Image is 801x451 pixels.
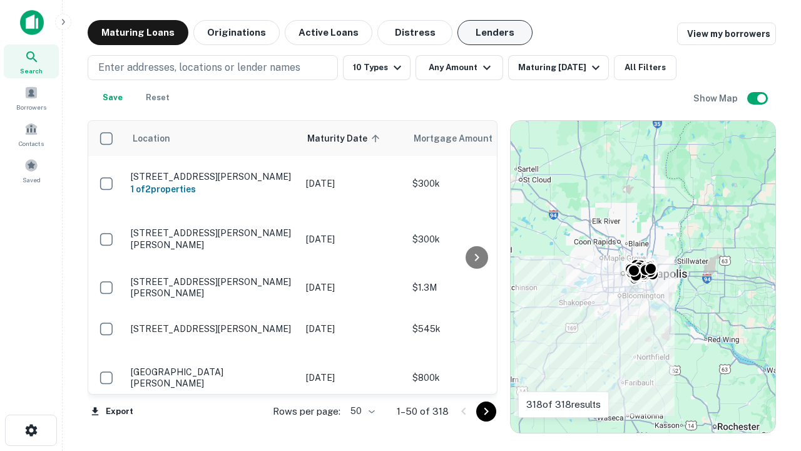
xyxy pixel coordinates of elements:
p: [STREET_ADDRESS][PERSON_NAME][PERSON_NAME] [131,227,293,250]
button: Go to next page [476,402,496,422]
th: Location [125,121,300,156]
a: Contacts [4,117,59,151]
p: 318 of 318 results [526,397,601,412]
h6: Show Map [693,91,740,105]
div: 0 0 [511,121,775,433]
a: View my borrowers [677,23,776,45]
span: Saved [23,175,41,185]
img: capitalize-icon.png [20,10,44,35]
span: Maturity Date [307,131,384,146]
button: Any Amount [416,55,503,80]
button: 10 Types [343,55,411,80]
button: All Filters [614,55,676,80]
p: [STREET_ADDRESS][PERSON_NAME] [131,171,293,182]
p: Rows per page: [273,404,340,419]
p: $300k [412,177,538,190]
button: Active Loans [285,20,372,45]
button: Lenders [457,20,533,45]
div: Maturing [DATE] [518,60,603,75]
p: $1.3M [412,281,538,294]
th: Mortgage Amount [406,121,544,156]
p: [DATE] [306,322,400,336]
a: Search [4,44,59,78]
span: Contacts [19,138,44,148]
button: Maturing [DATE] [508,55,609,80]
th: Maturity Date [300,121,406,156]
p: Enter addresses, locations or lender names [98,60,300,75]
p: [STREET_ADDRESS][PERSON_NAME][PERSON_NAME] [131,276,293,299]
span: Location [132,131,170,146]
h6: 1 of 2 properties [131,182,293,196]
a: Borrowers [4,81,59,115]
p: [DATE] [306,281,400,294]
div: 50 [345,402,377,420]
p: [STREET_ADDRESS][PERSON_NAME] [131,323,293,334]
p: 1–50 of 318 [397,404,449,419]
p: [DATE] [306,232,400,246]
button: Export [88,402,136,421]
a: Saved [4,153,59,187]
p: [GEOGRAPHIC_DATA][PERSON_NAME] [131,366,293,389]
button: Originations [193,20,280,45]
button: Distress [377,20,452,45]
p: $300k [412,232,538,246]
button: Save your search to get updates of matches that match your search criteria. [93,85,133,110]
span: Search [20,66,43,76]
button: Enter addresses, locations or lender names [88,55,338,80]
span: Borrowers [16,102,46,112]
p: [DATE] [306,177,400,190]
iframe: Chat Widget [738,351,801,411]
p: $545k [412,322,538,336]
p: $800k [412,371,538,385]
button: Maturing Loans [88,20,188,45]
button: Reset [138,85,178,110]
p: [DATE] [306,371,400,385]
span: Mortgage Amount [414,131,509,146]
